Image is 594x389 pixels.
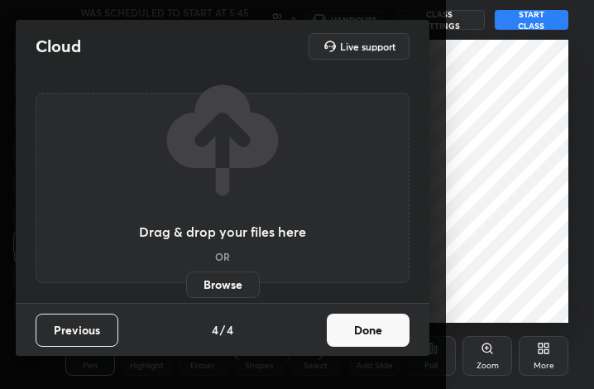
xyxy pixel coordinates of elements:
[220,321,225,339] h4: /
[534,362,554,370] div: More
[212,321,218,339] h4: 4
[139,225,306,238] h3: Drag & drop your files here
[340,41,395,51] h5: Live support
[36,314,118,347] button: Previous
[495,10,568,30] button: START CLASS
[215,252,230,262] h5: OR
[477,362,499,370] div: Zoom
[227,321,233,339] h4: 4
[327,314,410,347] button: Done
[36,36,81,57] h2: Cloud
